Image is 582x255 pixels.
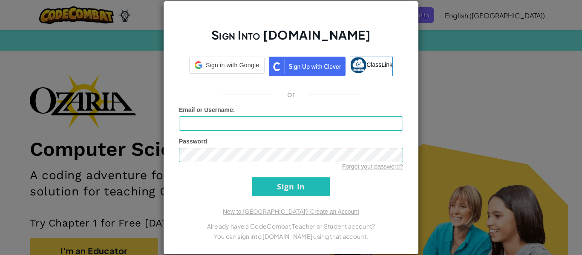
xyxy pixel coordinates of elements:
[179,106,233,113] span: Email or Username
[342,163,403,170] a: Forgot your password?
[350,57,366,73] img: classlink-logo-small.png
[366,61,392,68] span: ClassLink
[179,106,235,114] label: :
[179,231,403,241] p: You can sign into [DOMAIN_NAME] using that account.
[206,61,259,69] span: Sign in with Google
[287,89,295,99] p: or
[252,177,330,196] input: Sign In
[189,57,265,76] a: Sign in with Google
[179,138,207,145] span: Password
[179,221,403,231] p: Already have a CodeCombat Teacher or Student account?
[179,27,403,52] h2: Sign Into [DOMAIN_NAME]
[269,57,346,76] img: clever_sso_button@2x.png
[189,57,265,74] div: Sign in with Google
[223,208,359,215] a: New to [GEOGRAPHIC_DATA]? Create an Account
